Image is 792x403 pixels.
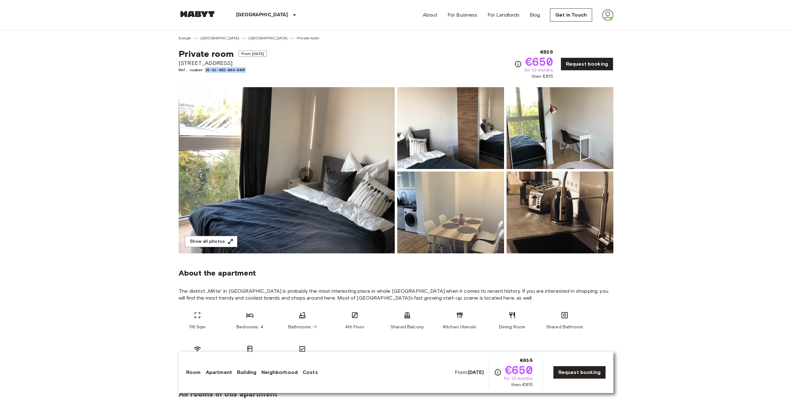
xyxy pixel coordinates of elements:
button: Show all photos [185,236,237,247]
img: Picture of unit DE-01-002-004-04HF [397,87,504,169]
img: Habyt [179,11,216,17]
span: Dining Room [499,324,526,330]
span: Shared Balcony [391,324,424,330]
span: About the apartment [179,268,256,278]
a: Costs [303,369,318,376]
img: Picture of unit DE-01-002-004-04HF [507,172,613,253]
a: For Business [448,11,478,19]
a: [GEOGRAPHIC_DATA] [249,35,287,41]
span: From [DATE] [239,51,267,57]
span: €815 [540,48,553,56]
a: Building [237,369,256,376]
a: Request booking [561,57,613,71]
p: [GEOGRAPHIC_DATA] [236,11,288,19]
a: Europe [179,35,191,41]
span: then €815 [511,382,532,388]
svg: Check cost overview for full price breakdown. Please note that discounts apply to new joiners onl... [494,369,502,376]
span: Private room [179,48,234,59]
span: 4th Floor [345,324,364,330]
a: Room [186,369,201,376]
a: Get in Touch [550,8,592,22]
img: Picture of unit DE-01-002-004-04HF [507,87,613,169]
span: for 10 months [524,67,553,73]
span: for 10 months [504,376,533,382]
img: Marketing picture of unit DE-01-002-004-04HF [179,87,395,253]
span: €815 [520,357,533,364]
a: For Landlords [488,11,520,19]
span: Shared Bathroom [546,324,583,330]
span: [STREET_ADDRESS] [179,59,267,67]
span: then €815 [532,73,553,80]
img: Picture of unit DE-01-002-004-04HF [397,172,504,253]
a: Request booking [553,366,606,379]
span: 116 Sqm [189,324,205,330]
span: The district „Mitte“ in [GEOGRAPHIC_DATA] is probably the most interesting place in whole [GEOGRA... [179,288,613,301]
a: Blog [530,11,540,19]
span: Bedrooms: 4 [236,324,263,330]
span: Kitchen Utensils [443,324,476,330]
span: €650 [525,56,553,67]
span: Ref. number DE-01-002-004-04HF [179,67,267,73]
span: All rooms in this apartment [179,389,613,399]
img: avatar [602,9,613,21]
span: From: [455,369,484,376]
a: Apartment [206,369,232,376]
span: €650 [505,364,533,376]
a: [GEOGRAPHIC_DATA] [200,35,239,41]
b: [DATE] [468,369,484,375]
a: Private room [297,35,319,41]
a: Neighborhood [261,369,298,376]
svg: Check cost overview for full price breakdown. Please note that discounts apply to new joiners onl... [514,60,522,68]
a: About [423,11,438,19]
span: Bathrooms: -1 [288,324,317,330]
